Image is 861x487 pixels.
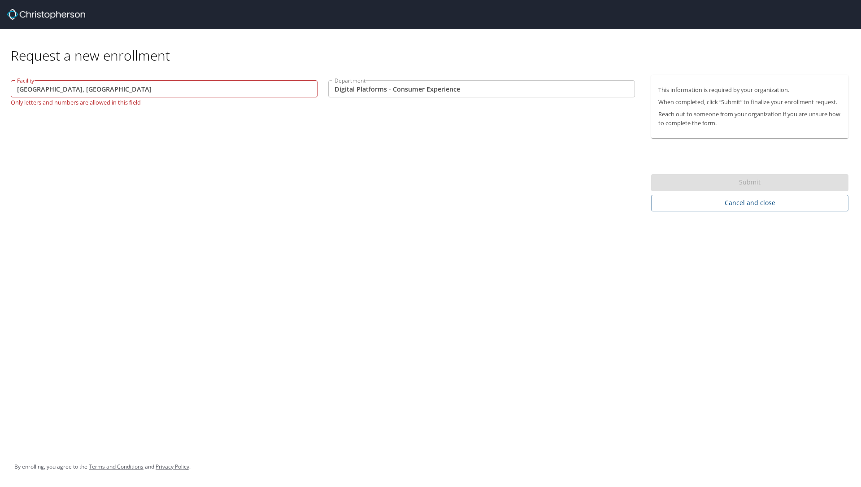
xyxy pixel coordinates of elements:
p: Only letters and numbers are allowed in this field [11,97,317,105]
a: Terms and Conditions [89,463,143,470]
p: This information is required by your organization. [658,86,841,94]
div: Request a new enrollment [11,29,856,64]
span: Cancel and close [658,197,841,209]
input: EX: [11,80,317,97]
img: cbt logo [7,9,85,20]
input: EX: [328,80,635,97]
button: Cancel and close [651,195,848,211]
a: Privacy Policy [156,463,189,470]
p: Reach out to someone from your organization if you are unsure how to complete the form. [658,110,841,127]
p: When completed, click “Submit” to finalize your enrollment request. [658,98,841,106]
div: By enrolling, you agree to the and . [14,456,191,478]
